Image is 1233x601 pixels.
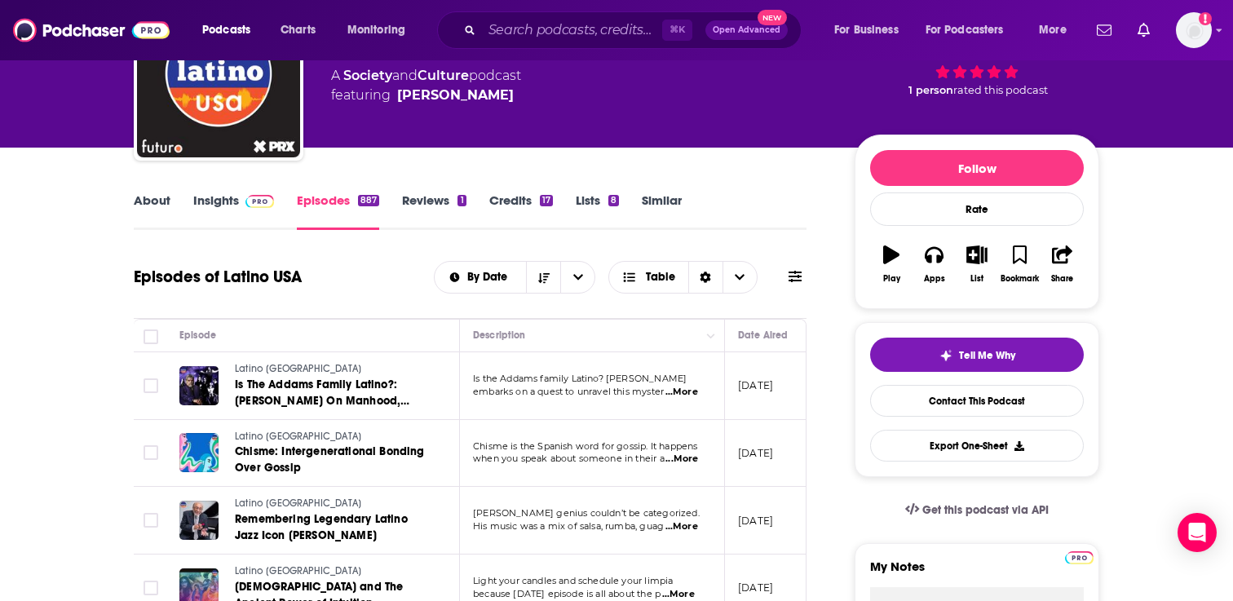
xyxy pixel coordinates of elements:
p: [DATE] [738,581,773,594]
button: open menu [1027,17,1087,43]
span: Latino [GEOGRAPHIC_DATA] [235,363,361,374]
button: open menu [560,262,594,293]
div: 887 [358,195,379,206]
div: Sort Direction [688,262,723,293]
h1: Episodes of Latino USA [134,267,302,287]
img: tell me why sparkle [939,349,952,362]
button: Open AdvancedNew [705,20,788,40]
a: Episodes887 [297,192,379,230]
span: Toggle select row [144,378,158,393]
svg: Add a profile image [1199,12,1212,25]
a: Remembering Legendary Latino Jazz Icon [PERSON_NAME] [235,511,431,544]
button: Bookmark [998,235,1041,294]
div: 8 [608,195,619,206]
span: Latino [GEOGRAPHIC_DATA] [235,565,361,577]
span: ⌘ K [662,20,692,41]
a: Latino [GEOGRAPHIC_DATA] [235,362,431,377]
span: ...More [662,588,695,601]
div: Episode [179,325,216,345]
input: Search podcasts, credits, & more... [482,17,662,43]
span: Latino [GEOGRAPHIC_DATA] [235,431,361,442]
a: Similar [642,192,682,230]
span: Light your candles and schedule your limpia [473,575,673,586]
span: For Podcasters [926,19,1004,42]
span: featuring [331,86,521,105]
span: Toggle select row [144,513,158,528]
label: My Notes [870,559,1084,587]
div: Bookmark [1001,274,1039,284]
span: Chisme is the Spanish word for gossip. It happens [473,440,697,452]
button: Apps [913,235,955,294]
span: ...More [665,386,698,399]
button: Follow [870,150,1084,186]
span: Charts [281,19,316,42]
a: Show notifications dropdown [1090,16,1118,44]
h2: Choose List sort [434,261,596,294]
a: Pro website [1065,549,1094,564]
div: Search podcasts, credits, & more... [453,11,817,49]
span: [PERSON_NAME] genius couldn’t be categorized. [473,507,700,519]
span: Monitoring [347,19,405,42]
div: Open Intercom Messenger [1178,513,1217,552]
button: Column Actions [701,326,721,346]
span: By Date [467,272,513,283]
button: Sort Direction [526,262,560,293]
a: Get this podcast via API [892,490,1062,530]
p: [DATE] [738,446,773,460]
span: Logged in as adrian.villarreal [1176,12,1212,48]
div: Play [883,274,900,284]
span: rated this podcast [953,84,1048,96]
a: Show notifications dropdown [1131,16,1156,44]
button: open menu [915,17,1027,43]
span: Is the Addams family Latino? [PERSON_NAME] [473,373,687,384]
div: Date Aired [738,325,788,345]
span: when you speak about someone in their a [473,453,665,464]
span: Toggle select row [144,581,158,595]
span: ...More [665,520,698,533]
img: Podchaser Pro [1065,551,1094,564]
div: Rate [870,192,1084,226]
button: Play [870,235,913,294]
span: New [758,10,787,25]
a: Chisme: Intergenerational Bonding Over Gossip [235,444,431,476]
a: Latino [GEOGRAPHIC_DATA] [235,430,431,444]
img: Podchaser Pro [245,195,274,208]
button: List [956,235,998,294]
span: embarks on a quest to unravel this myster [473,386,664,397]
a: InsightsPodchaser Pro [193,192,274,230]
button: open menu [435,272,527,283]
span: For Business [834,19,899,42]
span: His music was a mix of salsa, rumba, guag [473,520,664,532]
a: Culture [418,68,469,83]
button: open menu [823,17,919,43]
p: [DATE] [738,378,773,392]
span: More [1039,19,1067,42]
span: Tell Me Why [959,349,1015,362]
span: and [392,68,418,83]
span: Remembering Legendary Latino Jazz Icon [PERSON_NAME] [235,512,408,542]
span: Latino [GEOGRAPHIC_DATA] [235,497,361,509]
span: because [DATE] episode is all about the p [473,588,661,599]
img: User Profile [1176,12,1212,48]
a: Lists8 [576,192,619,230]
a: Maria Hinojosa [397,86,514,105]
span: Podcasts [202,19,250,42]
a: Charts [270,17,325,43]
div: Description [473,325,525,345]
span: ...More [665,453,698,466]
span: Toggle select row [144,445,158,460]
button: open menu [191,17,272,43]
button: Share [1041,235,1084,294]
span: Open Advanced [713,26,780,34]
span: Table [646,272,675,283]
a: About [134,192,170,230]
a: Is The Addams Family Latino?: [PERSON_NAME] On Manhood, Politics, And Embracing Weirdness [235,377,431,409]
div: Share [1051,274,1073,284]
span: Is The Addams Family Latino?: [PERSON_NAME] On Manhood, Politics, And Embracing Weirdness [235,378,423,424]
button: Show profile menu [1176,12,1212,48]
div: 17 [540,195,553,206]
a: Latino [GEOGRAPHIC_DATA] [235,497,431,511]
a: Credits17 [489,192,553,230]
div: 1 [457,195,466,206]
a: Society [343,68,392,83]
